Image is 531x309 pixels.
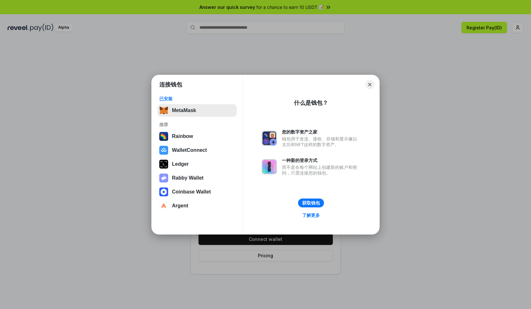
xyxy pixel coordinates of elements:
[302,200,320,206] div: 获取钱包
[157,130,237,143] button: Rainbow
[159,201,168,210] img: svg+xml,%3Csvg%20width%3D%2228%22%20height%3D%2228%22%20viewBox%3D%220%200%2028%2028%22%20fill%3D...
[172,134,193,139] div: Rainbow
[159,106,168,115] img: svg+xml,%3Csvg%20fill%3D%22none%22%20height%3D%2233%22%20viewBox%3D%220%200%2035%2033%22%20width%...
[365,80,374,89] button: Close
[159,187,168,196] img: svg+xml,%3Csvg%20width%3D%2228%22%20height%3D%2228%22%20viewBox%3D%220%200%2028%2028%22%20fill%3D...
[159,174,168,182] img: svg+xml,%3Csvg%20xmlns%3D%22http%3A%2F%2Fwww.w3.org%2F2000%2Fsvg%22%20fill%3D%22none%22%20viewBox...
[159,146,168,155] img: svg+xml,%3Csvg%20width%3D%2228%22%20height%3D%2228%22%20viewBox%3D%220%200%2028%2028%22%20fill%3D...
[298,211,324,219] a: 了解更多
[172,189,211,195] div: Coinbase Wallet
[157,144,237,157] button: WalletConnect
[302,212,320,218] div: 了解更多
[157,158,237,170] button: Ledger
[282,164,360,176] div: 而不是在每个网站上创建新的账户和密码，只需连接您的钱包。
[159,132,168,141] img: svg+xml,%3Csvg%20width%3D%22120%22%20height%3D%22120%22%20viewBox%3D%220%200%20120%20120%22%20fil...
[282,157,360,163] div: 一种新的登录方式
[262,131,277,146] img: svg+xml,%3Csvg%20xmlns%3D%22http%3A%2F%2Fwww.w3.org%2F2000%2Fsvg%22%20fill%3D%22none%22%20viewBox...
[159,96,235,102] div: 已安装
[172,147,207,153] div: WalletConnect
[157,172,237,184] button: Rabby Wallet
[294,99,328,107] div: 什么是钱包？
[157,199,237,212] button: Argent
[159,160,168,169] img: svg+xml,%3Csvg%20xmlns%3D%22http%3A%2F%2Fwww.w3.org%2F2000%2Fsvg%22%20width%3D%2228%22%20height%3...
[159,81,182,88] h1: 连接钱包
[157,104,237,117] button: MetaMask
[172,175,204,181] div: Rabby Wallet
[159,122,235,128] div: 推荐
[172,203,188,209] div: Argent
[282,136,360,147] div: 钱包用于发送、接收、存储和显示像以太坊和NFT这样的数字资产。
[172,108,196,113] div: MetaMask
[282,129,360,135] div: 您的数字资产之家
[157,186,237,198] button: Coinbase Wallet
[172,161,189,167] div: Ledger
[262,159,277,174] img: svg+xml,%3Csvg%20xmlns%3D%22http%3A%2F%2Fwww.w3.org%2F2000%2Fsvg%22%20fill%3D%22none%22%20viewBox...
[298,199,324,207] button: 获取钱包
